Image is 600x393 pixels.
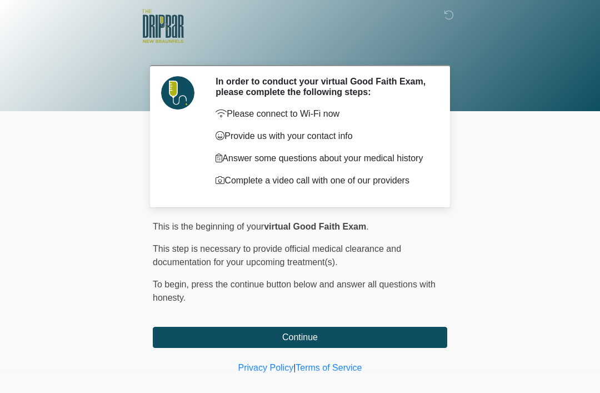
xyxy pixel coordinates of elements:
p: Complete a video call with one of our providers [216,174,431,187]
span: This step is necessary to provide official medical clearance and documentation for your upcoming ... [153,244,401,267]
img: The DRIPBaR - New Braunfels Logo [142,8,184,44]
button: Continue [153,327,447,348]
p: Please connect to Wi-Fi now [216,107,431,121]
a: Terms of Service [296,363,362,372]
span: This is the beginning of your [153,222,264,231]
span: To begin, [153,280,191,289]
span: . [366,222,368,231]
span: press the continue button below and answer all questions with honesty. [153,280,436,302]
strong: virtual Good Faith Exam [264,222,366,231]
h2: In order to conduct your virtual Good Faith Exam, please complete the following steps: [216,76,431,97]
a: | [293,363,296,372]
p: Answer some questions about your medical history [216,152,431,165]
img: Agent Avatar [161,76,194,110]
p: Provide us with your contact info [216,130,431,143]
a: Privacy Policy [238,363,294,372]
